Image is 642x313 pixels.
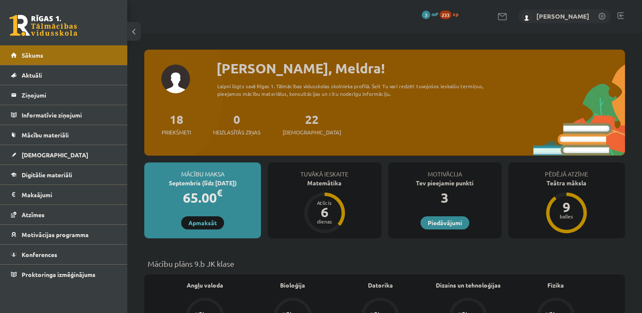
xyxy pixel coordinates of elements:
span: xp [453,11,458,17]
img: Meldra Mežvagare [522,13,531,21]
a: 0Neizlasītās ziņas [213,112,261,137]
div: 65.00 [144,187,261,208]
span: Konferences [22,251,57,258]
a: 3 mP [422,11,438,17]
div: balles [554,214,579,219]
a: Matemātika Atlicis 6 dienas [268,179,381,235]
a: Mācību materiāli [11,125,117,145]
div: 6 [312,205,337,219]
a: Dizains un tehnoloģijas [436,281,501,290]
a: [PERSON_NAME] [536,12,589,20]
span: 233 [440,11,451,19]
legend: Maksājumi [22,185,117,204]
a: Maksājumi [11,185,117,204]
div: dienas [312,219,337,224]
a: 233 xp [440,11,463,17]
a: Konferences [11,245,117,264]
div: Mācību maksa [144,162,261,179]
a: Angļu valoda [187,281,223,290]
a: [DEMOGRAPHIC_DATA] [11,145,117,165]
a: 18Priekšmeti [162,112,191,137]
div: Pēdējā atzīme [508,162,625,179]
div: 3 [388,187,502,208]
legend: Informatīvie ziņojumi [22,105,117,125]
a: Piedāvājumi [421,216,469,229]
a: Apmaksāt [181,216,224,229]
span: Atzīmes [22,211,45,218]
div: Motivācija [388,162,502,179]
p: Mācību plāns 9.b JK klase [148,258,622,269]
span: Digitālie materiāli [22,171,72,179]
div: Septembris (līdz [DATE]) [144,179,261,187]
span: Sākums [22,51,43,59]
a: 22[DEMOGRAPHIC_DATA] [283,112,341,137]
div: Laipni lūgts savā Rīgas 1. Tālmācības vidusskolas skolnieka profilā. Šeit Tu vari redzēt tuvojošo... [217,82,506,98]
a: Bioloģija [280,281,305,290]
div: Teātra māksla [508,179,625,187]
a: Atzīmes [11,205,117,224]
a: Datorika [368,281,393,290]
a: Teātra māksla 9 balles [508,179,625,235]
div: Tuvākā ieskaite [268,162,381,179]
span: Priekšmeti [162,128,191,137]
a: Fizika [547,281,564,290]
legend: Ziņojumi [22,85,117,105]
span: mP [432,11,438,17]
div: [PERSON_NAME], Meldra! [216,58,625,78]
a: Aktuāli [11,65,117,85]
span: Motivācijas programma [22,231,89,238]
span: Proktoringa izmēģinājums [22,271,95,278]
span: € [217,187,222,199]
a: Rīgas 1. Tālmācības vidusskola [9,15,77,36]
span: 3 [422,11,430,19]
div: Matemātika [268,179,381,187]
span: [DEMOGRAPHIC_DATA] [22,151,88,159]
span: Neizlasītās ziņas [213,128,261,137]
span: [DEMOGRAPHIC_DATA] [283,128,341,137]
a: Ziņojumi [11,85,117,105]
a: Digitālie materiāli [11,165,117,184]
a: Sākums [11,45,117,65]
a: Motivācijas programma [11,225,117,244]
div: Tev pieejamie punkti [388,179,502,187]
div: Atlicis [312,200,337,205]
div: 9 [554,200,579,214]
span: Aktuāli [22,71,42,79]
a: Informatīvie ziņojumi [11,105,117,125]
span: Mācību materiāli [22,131,69,139]
a: Proktoringa izmēģinājums [11,265,117,284]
